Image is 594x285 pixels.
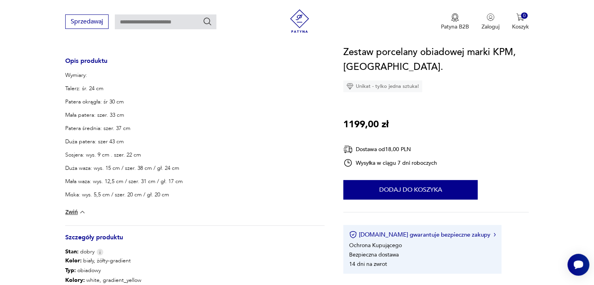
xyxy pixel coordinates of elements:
p: Talerz: śr. 24 cm [65,85,183,93]
button: Zwiń [65,208,86,216]
p: Patera średnia: szer. 37 cm [65,125,183,132]
li: Ochrona Kupującego [349,242,402,249]
div: Wysyłka w ciągu 7 dni roboczych [343,158,437,167]
img: Ikona koszyka [516,13,524,21]
button: Sprzedawaj [65,14,109,29]
h3: Szczegóły produktu [65,235,325,248]
p: Sosjera: wys. 9 cm . szer. 22 cm [65,151,183,159]
p: Patyna B2B [441,23,469,30]
a: Sprzedawaj [65,20,109,25]
p: Wymiary: [65,71,183,79]
div: 0 [521,12,528,19]
img: Info icon [96,249,103,255]
button: Zaloguj [482,13,499,30]
p: Zaloguj [482,23,499,30]
img: Patyna - sklep z meblami i dekoracjami vintage [288,9,311,33]
b: Stan: [65,248,78,255]
h1: Zestaw porcelany obiadowej marki KPM, [GEOGRAPHIC_DATA]. [343,45,529,75]
b: Typ : [65,267,76,274]
a: Ikona medaluPatyna B2B [441,13,469,30]
p: Mała patera: szer. 33 cm [65,111,183,119]
div: Dostawa od 18,00 PLN [343,144,437,154]
button: Dodaj do koszyka [343,180,478,199]
p: 1199,00 zł [343,117,389,132]
p: Duża patera: szer 43 cm [65,138,183,146]
p: obiadowy [65,265,325,275]
p: Patera okrągła: śr 30 cm [65,98,183,106]
button: 0Koszyk [512,13,529,30]
p: white, gradient_yellow [65,275,325,285]
p: Mała waza: wys. 12,5 cm / szer. 31 cm / gł. 17 cm [65,178,183,185]
button: Szukaj [203,17,212,26]
img: Ikona certyfikatu [349,231,357,239]
li: 14 dni na zwrot [349,260,387,268]
b: Kolory : [65,276,85,284]
button: [DOMAIN_NAME] gwarantuje bezpieczne zakupy [349,231,496,239]
img: Ikonka użytkownika [487,13,494,21]
p: Koszyk [512,23,529,30]
p: Duża waza: wys. 15 cm / szer. 38 cm / gł. 24 cm [65,164,183,172]
img: Ikona dostawy [343,144,353,154]
div: Unikat - tylko jedna sztuka! [343,80,422,92]
iframe: Smartsupp widget button [567,254,589,276]
img: Ikona medalu [451,13,459,22]
b: Kolor: [65,257,82,264]
p: Miska: wys. 5,5 cm / szer. 20 cm / gł. 20 cm [65,191,183,199]
img: Ikona diamentu [346,83,353,90]
img: Ikona strzałki w prawo [494,233,496,237]
span: dobry [65,248,95,256]
p: biały, żółty-gradient [65,256,325,265]
h3: Opis produktu [65,59,325,71]
img: chevron down [78,208,86,216]
button: Patyna B2B [441,13,469,30]
li: Bezpieczna dostawa [349,251,399,258]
